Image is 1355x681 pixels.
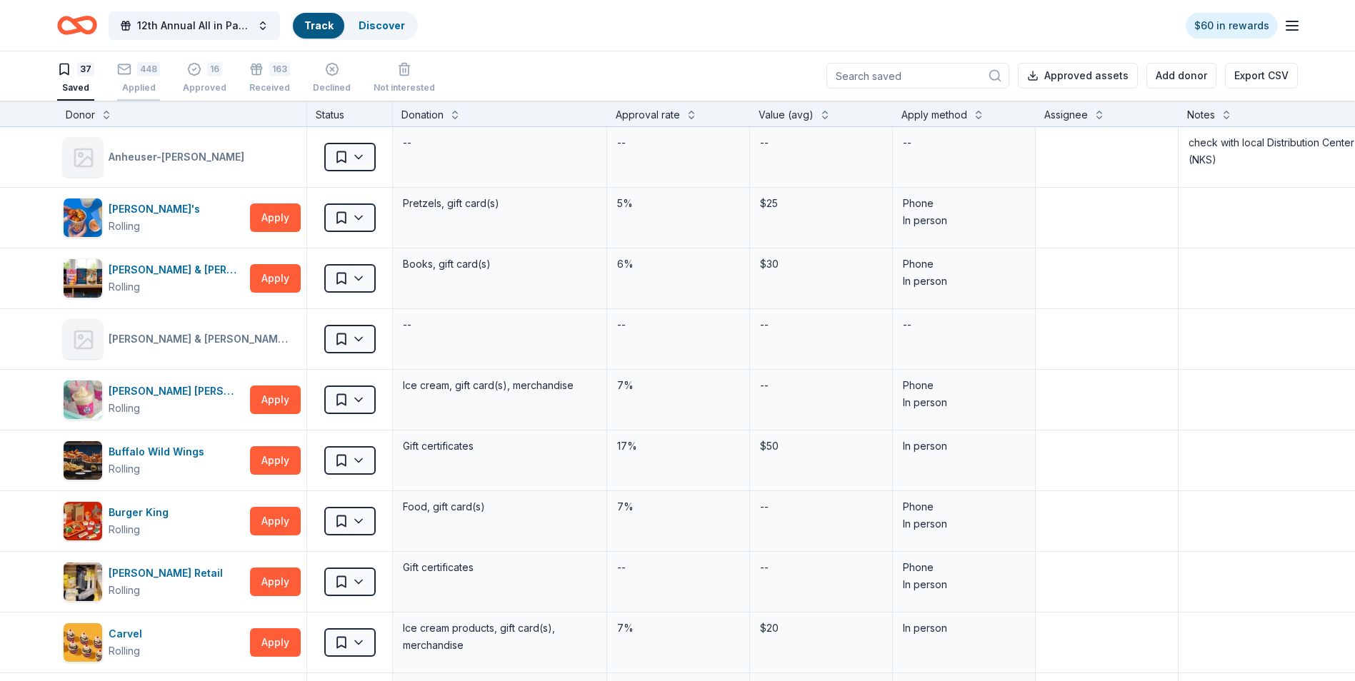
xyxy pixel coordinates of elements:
[250,628,301,657] button: Apply
[759,558,770,577] div: --
[109,504,174,521] div: Burger King
[63,440,244,480] button: Image for Buffalo Wild WingsBuffalo Wild WingsRolling
[759,375,770,395] div: --
[616,558,627,577] div: --
[903,515,1025,533] div: In person
[109,400,140,417] div: Rolling
[903,212,1025,229] div: In person
[903,256,1025,273] div: Phone
[109,278,140,296] div: Rolling
[759,497,770,517] div: --
[401,558,598,577] div: Gift certificates
[759,315,770,335] div: --
[63,258,244,298] button: Image for Barnes & Noble[PERSON_NAME] & [PERSON_NAME]Rolling
[109,148,250,166] div: Anheuser-[PERSON_NAME]
[250,446,301,475] button: Apply
[401,254,598,274] div: Books, gift card(s)
[109,521,140,538] div: Rolling
[64,441,102,480] img: Image for Buffalo Wild Wings
[401,618,598,655] div: Ice cream products, gift card(s), merchandise
[616,375,741,395] div: 7%
[616,315,627,335] div: --
[759,133,770,153] div: --
[1225,63,1298,89] button: Export CSV
[63,622,244,662] button: Image for CarvelCarvelRolling
[57,9,97,42] a: Home
[250,264,301,293] button: Apply
[901,106,967,123] div: Apply method
[759,193,884,213] div: $25
[63,380,244,420] button: Image for Baskin Robbins[PERSON_NAME] [PERSON_NAME]Rolling
[903,273,1025,290] div: In person
[291,11,418,40] button: TrackDiscover
[137,62,160,76] div: 448
[903,620,1025,637] div: In person
[183,56,226,101] button: 16Approved
[1018,63,1138,89] button: Approved assets
[359,19,405,31] a: Discover
[64,259,102,298] img: Image for Barnes & Noble
[64,502,102,540] img: Image for Burger King
[109,460,140,478] div: Rolling
[401,133,413,153] div: --
[826,63,1009,89] input: Search saved
[903,576,1025,593] div: In person
[63,501,244,541] button: Image for Burger KingBurger KingRolling
[64,563,102,601] img: Image for Calvert Retail
[901,315,913,335] div: --
[903,394,1025,411] div: In person
[137,17,251,34] span: 12th Annual All in Paddle Raffle
[117,56,160,101] button: 448Applied
[109,261,244,278] div: [PERSON_NAME] & [PERSON_NAME]
[183,82,226,94] div: Approved
[1044,106,1088,123] div: Assignee
[109,383,244,400] div: [PERSON_NAME] [PERSON_NAME]
[616,618,741,638] div: 7%
[1187,106,1215,123] div: Notes
[64,380,102,419] img: Image for Baskin Robbins
[109,201,206,218] div: [PERSON_NAME]'s
[616,133,627,153] div: --
[250,203,301,232] button: Apply
[66,106,95,123] div: Donor
[903,559,1025,576] div: Phone
[249,82,290,94] div: Received
[401,497,598,517] div: Food, gift card(s)
[759,436,884,456] div: $50
[401,436,598,456] div: Gift certificates
[616,497,741,517] div: 7%
[249,56,290,101] button: 163Received
[1186,13,1278,39] a: $60 in rewards
[77,62,94,76] div: 37
[1146,63,1216,89] button: Add donor
[109,625,148,642] div: Carvel
[109,565,229,582] div: [PERSON_NAME] Retail
[616,106,680,123] div: Approval rate
[901,133,913,153] div: --
[64,198,102,237] img: Image for Auntie Anne's
[903,498,1025,515] div: Phone
[903,377,1025,394] div: Phone
[109,443,210,460] div: Buffalo Wild Wings
[374,82,435,94] div: Not interested
[63,562,244,602] button: Image for Calvert Retail[PERSON_NAME] RetailRolling
[57,82,94,94] div: Saved
[57,56,94,101] button: 37Saved
[207,62,222,76] div: 16
[269,62,290,76] div: 163
[401,106,444,123] div: Donation
[903,438,1025,455] div: In person
[759,106,814,123] div: Value (avg)
[109,642,140,660] div: Rolling
[304,19,333,31] a: Track
[109,582,140,599] div: Rolling
[616,254,741,274] div: 6%
[616,436,741,456] div: 17%
[374,56,435,101] button: Not interested
[401,315,413,335] div: --
[313,56,351,101] button: Declined
[616,193,741,213] div: 5%
[903,195,1025,212] div: Phone
[759,618,884,638] div: $20
[64,623,102,662] img: Image for Carvel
